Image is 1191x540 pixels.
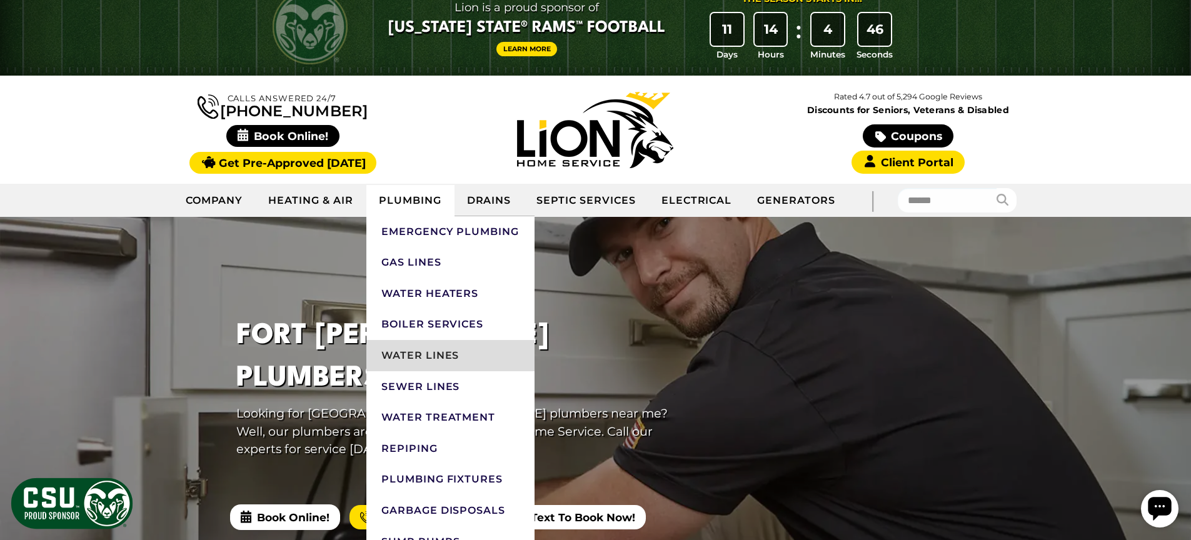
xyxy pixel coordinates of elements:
div: 46 [858,13,891,46]
a: [PHONE_NUMBER] [198,92,368,119]
a: Drains [455,185,525,216]
img: CSU Sponsor Badge [9,476,134,531]
span: Discounts for Seniors, Veterans & Disabled [755,106,1062,114]
a: Coupons [863,124,953,147]
a: Water Lines [366,340,535,371]
a: Learn More [496,42,558,56]
a: Water Treatment [366,402,535,433]
img: Lion Home Service [517,92,673,168]
div: 4 [812,13,844,46]
div: 11 [711,13,743,46]
a: Heating & Air [256,185,366,216]
a: Company [173,185,256,216]
a: Text To Book Now! [504,505,646,530]
span: Seconds [857,48,893,61]
span: Book Online! [230,504,340,529]
p: Rated 4.7 out of 5,294 Google Reviews [751,90,1064,104]
a: Sewer Lines [366,371,535,402]
a: Gas Lines [366,247,535,278]
div: Open chat widget [5,5,43,42]
a: Septic Services [524,185,648,216]
h1: Fort [PERSON_NAME] Plumbers [236,315,691,399]
span: Book Online! [226,125,339,147]
a: Get Pre-Approved [DATE] [189,152,376,174]
span: Hours [758,48,784,61]
span: [US_STATE] State® Rams™ Football [388,17,665,39]
a: [PHONE_NUMBER] [349,505,495,530]
div: | [848,184,898,217]
p: Looking for [GEOGRAPHIC_DATA][PERSON_NAME] plumbers near me? Well, our plumbers are always availa... [236,404,691,458]
a: Plumbing Fixtures [366,464,535,495]
span: Minutes [810,48,845,61]
div: 14 [755,13,787,46]
a: Water Heaters [366,278,535,309]
a: Generators [745,185,848,216]
a: Repiping [366,433,535,464]
div: : [792,13,805,61]
a: Emergency Plumbing [366,216,535,247]
a: Garbage Disposals [366,495,535,526]
a: Plumbing [366,185,455,216]
a: Boiler Services [366,309,535,340]
a: Electrical [649,185,745,216]
span: Days [716,48,738,61]
a: Client Portal [852,151,964,174]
